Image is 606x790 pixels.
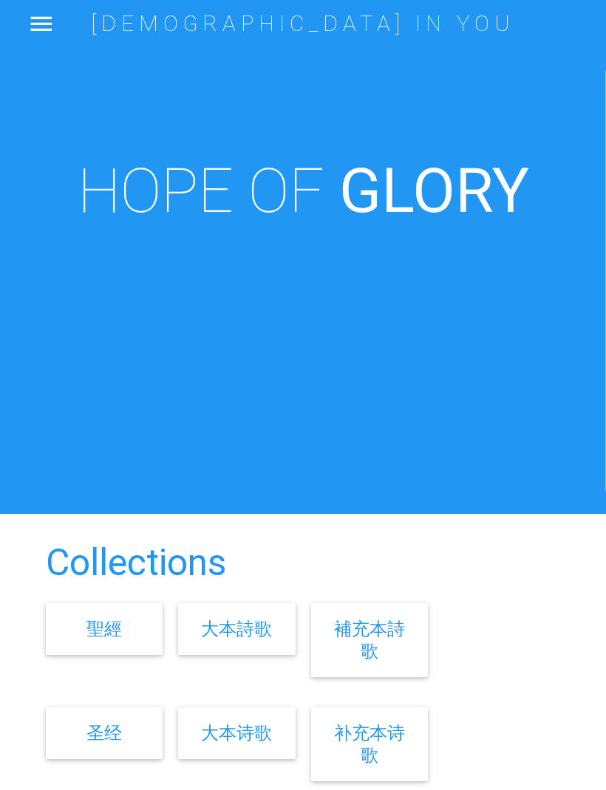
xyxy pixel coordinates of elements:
[381,153,412,227] i: L
[334,618,405,662] a: 補充本詩歌
[339,153,381,227] i: G
[86,722,122,743] a: 圣经
[455,153,492,227] i: R
[412,153,455,227] i: O
[201,722,272,743] a: 大本诗歌
[46,543,561,583] h2: Collections
[86,618,122,639] a: 聖經
[492,153,529,227] i: Y
[201,618,272,639] a: 大本詩歌
[78,153,324,227] span: HOPE OF
[334,722,405,766] a: 补充本诗歌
